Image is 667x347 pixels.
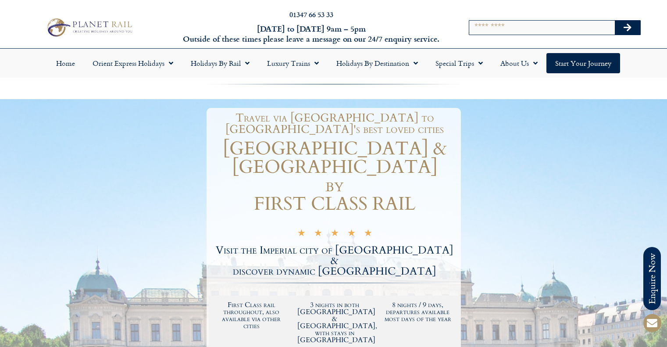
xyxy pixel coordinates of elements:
[84,53,182,73] a: Orient Express Holidays
[492,53,546,73] a: About Us
[214,301,289,329] h2: First Class rail throughout, also available via other cities
[427,53,492,73] a: Special Trips
[347,229,356,239] i: ★
[546,53,620,73] a: Start your Journey
[615,21,640,35] button: Search
[209,245,461,277] h2: Visit the Imperial city of [GEOGRAPHIC_DATA] & discover dynamic [GEOGRAPHIC_DATA]
[297,229,306,239] i: ★
[331,229,339,239] i: ★
[225,110,444,137] span: Travel via [GEOGRAPHIC_DATA] to [GEOGRAPHIC_DATA]'s best loved cities
[314,229,322,239] i: ★
[209,140,461,213] h1: [GEOGRAPHIC_DATA] & [GEOGRAPHIC_DATA] by FIRST CLASS RAIL
[43,16,135,39] img: Planet Rail Train Holidays Logo
[4,53,663,73] nav: Menu
[364,229,372,239] i: ★
[182,53,258,73] a: Holidays by Rail
[297,301,372,343] h2: 3 nights in both [GEOGRAPHIC_DATA] & [GEOGRAPHIC_DATA], with stays in [GEOGRAPHIC_DATA]
[258,53,328,73] a: Luxury Trains
[289,9,333,19] a: 01347 66 53 33
[47,53,84,73] a: Home
[328,53,427,73] a: Holidays by Destination
[297,228,372,239] div: 5/5
[180,24,442,44] h6: [DATE] to [DATE] 9am – 5pm Outside of these times please leave a message on our 24/7 enquiry serv...
[381,301,455,322] h2: 8 nights / 9 days, departures available most days of the year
